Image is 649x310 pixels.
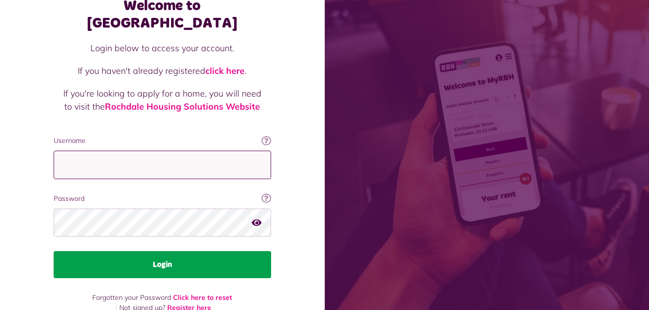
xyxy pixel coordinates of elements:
a: Rochdale Housing Solutions Website [105,101,260,112]
a: click here [205,65,245,76]
button: Login [54,251,271,278]
a: Click here to reset [173,293,232,302]
label: Username [54,136,271,146]
span: Forgotten your Password [92,293,171,302]
label: Password [54,194,271,204]
p: If you're looking to apply for a home, you will need to visit the [63,87,261,113]
p: If you haven't already registered . [63,64,261,77]
p: Login below to access your account. [63,42,261,55]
